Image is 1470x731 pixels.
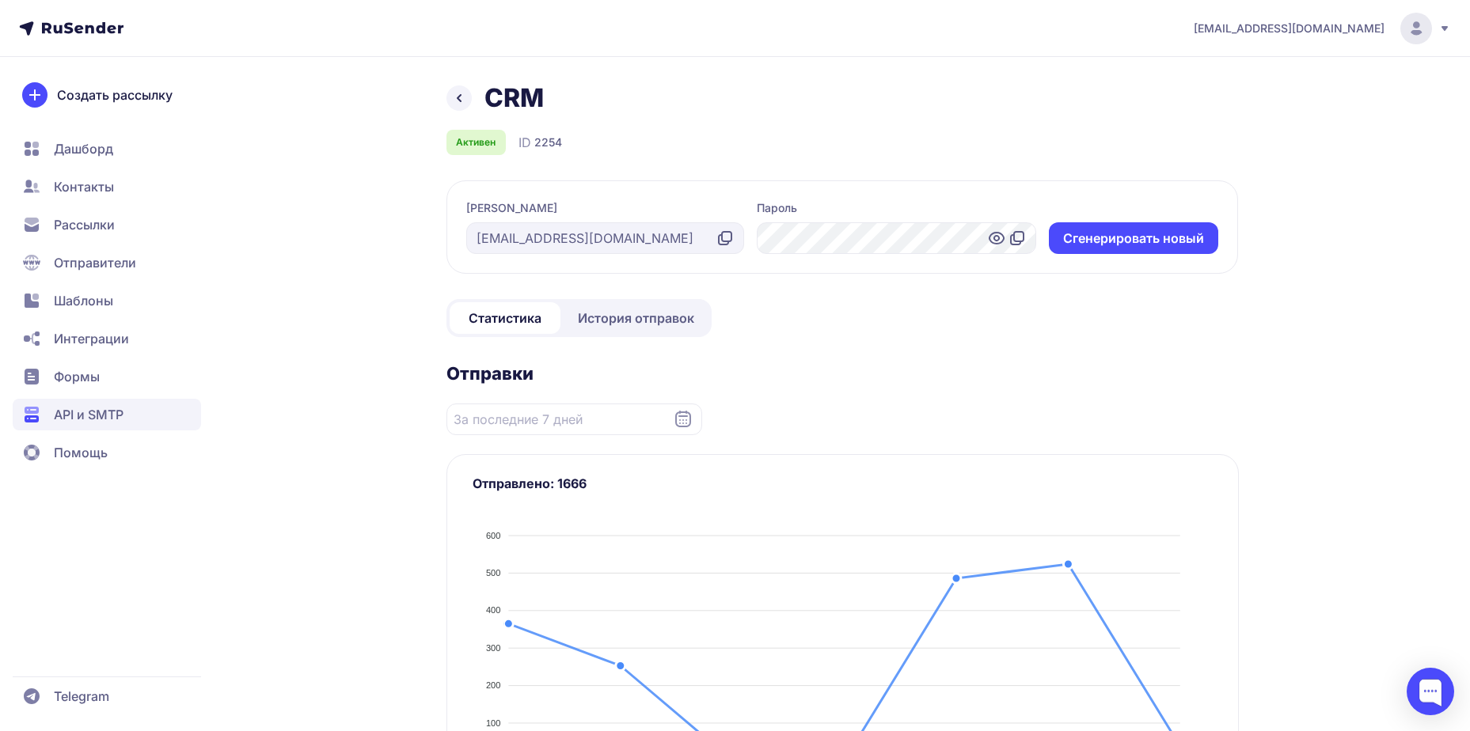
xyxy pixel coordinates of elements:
[450,302,560,334] a: Статистика
[486,680,500,690] tspan: 200
[518,133,562,152] div: ID
[757,200,797,216] label: Пароль
[54,139,113,158] span: Дашборд
[54,443,108,462] span: Помощь
[486,531,500,540] tspan: 600
[578,309,694,328] span: История отправок
[486,568,500,578] tspan: 500
[54,367,100,386] span: Формы
[1194,21,1385,36] span: [EMAIL_ADDRESS][DOMAIN_NAME]
[469,309,541,328] span: Статистика
[57,85,173,104] span: Создать рассылку
[13,680,201,712] a: Telegram
[1049,222,1218,254] button: Cгенерировать новый
[54,177,114,196] span: Контакты
[54,215,115,234] span: Рассылки
[466,200,557,216] label: [PERSON_NAME]
[54,253,136,272] span: Отправители
[486,718,500,728] tspan: 100
[473,474,1213,493] h3: Отправлено: 1666
[54,405,123,424] span: API и SMTP
[564,302,708,334] a: История отправок
[446,362,1239,384] h2: Отправки
[534,134,562,150] span: 2254
[456,136,496,149] span: Активен
[54,329,129,348] span: Интеграции
[446,403,702,435] input: Datepicker input
[486,605,500,615] tspan: 400
[54,291,113,310] span: Шаблоны
[486,643,500,653] tspan: 300
[54,687,109,706] span: Telegram
[484,82,544,114] h1: CRM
